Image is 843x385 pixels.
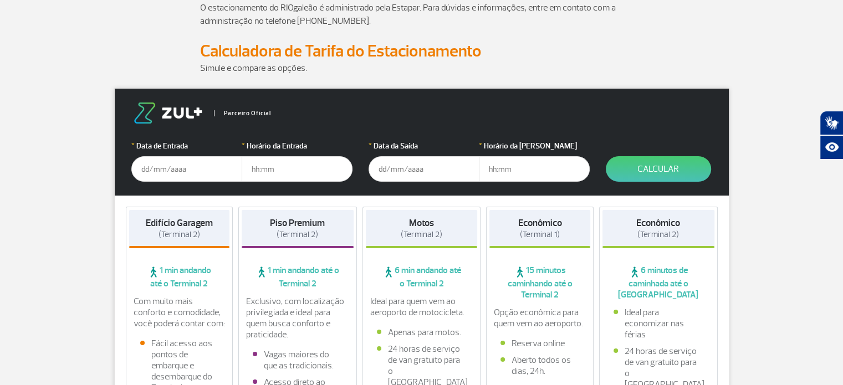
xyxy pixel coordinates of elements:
[479,140,590,152] label: Horário da [PERSON_NAME]
[129,265,230,289] span: 1 min andando até o Terminal 2
[146,217,213,229] strong: Edifício Garagem
[500,355,579,377] li: Aberto todos os dias, 24h.
[369,156,479,182] input: dd/mm/aaaa
[200,61,643,75] p: Simule e compare as opções.
[369,140,479,152] label: Data da Saída
[366,265,478,289] span: 6 min andando até o Terminal 2
[246,296,349,340] p: Exclusivo, com localização privilegiada e ideal para quem busca conforto e praticidade.
[518,217,562,229] strong: Econômico
[131,156,242,182] input: dd/mm/aaaa
[159,229,200,240] span: (Terminal 2)
[134,296,226,329] p: Com muito mais conforto e comodidade, você poderá contar com:
[520,229,560,240] span: (Terminal 1)
[131,102,205,124] img: logo-zul.png
[277,229,318,240] span: (Terminal 2)
[820,111,843,160] div: Plugin de acessibilidade da Hand Talk.
[494,307,586,329] p: Opção econômica para quem vem ao aeroporto.
[606,156,711,182] button: Calcular
[253,349,343,371] li: Vagas maiores do que as tradicionais.
[614,307,703,340] li: Ideal para economizar nas férias
[409,217,434,229] strong: Motos
[242,140,352,152] label: Horário da Entrada
[370,296,473,318] p: Ideal para quem vem ao aeroporto de motocicleta.
[636,217,680,229] strong: Econômico
[242,156,352,182] input: hh:mm
[401,229,442,240] span: (Terminal 2)
[270,217,325,229] strong: Piso Premium
[489,265,590,300] span: 15 minutos caminhando até o Terminal 2
[200,1,643,28] p: O estacionamento do RIOgaleão é administrado pela Estapar. Para dúvidas e informações, entre em c...
[820,111,843,135] button: Abrir tradutor de língua de sinais.
[377,327,467,338] li: Apenas para motos.
[500,338,579,349] li: Reserva online
[820,135,843,160] button: Abrir recursos assistivos.
[214,110,271,116] span: Parceiro Oficial
[200,41,643,61] h2: Calculadora de Tarifa do Estacionamento
[602,265,714,300] span: 6 minutos de caminhada até o [GEOGRAPHIC_DATA]
[637,229,679,240] span: (Terminal 2)
[479,156,590,182] input: hh:mm
[131,140,242,152] label: Data de Entrada
[242,265,354,289] span: 1 min andando até o Terminal 2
